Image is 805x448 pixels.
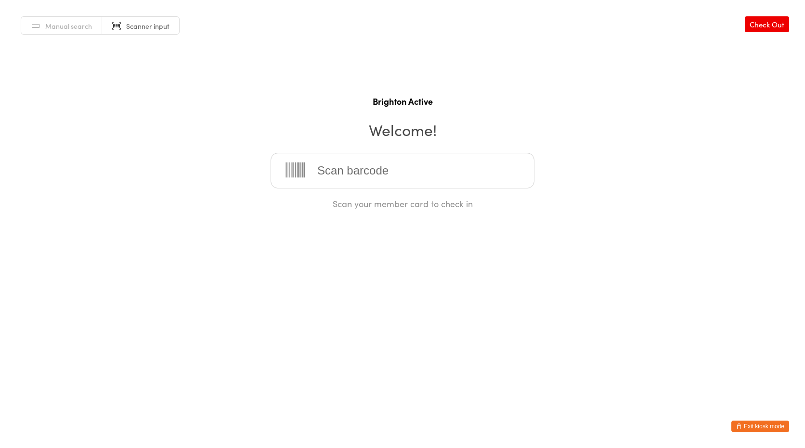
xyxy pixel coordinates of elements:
[10,119,795,140] h2: Welcome!
[45,21,92,31] span: Manual search
[271,198,534,210] div: Scan your member card to check in
[271,153,534,188] input: Scan barcode
[10,95,795,107] h1: Brighton Active
[126,21,169,31] span: Scanner input
[745,16,789,32] a: Check Out
[731,421,789,432] button: Exit kiosk mode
